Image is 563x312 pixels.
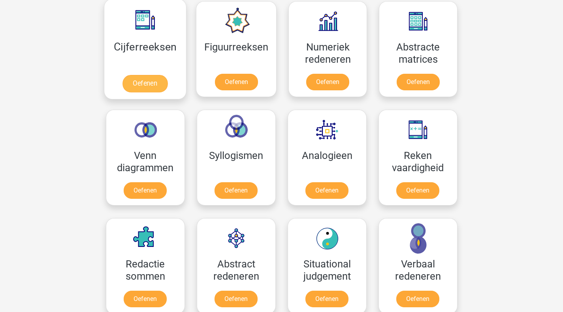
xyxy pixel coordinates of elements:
[124,291,167,307] a: Oefenen
[397,74,440,90] a: Oefenen
[306,74,349,90] a: Oefenen
[215,291,258,307] a: Oefenen
[215,74,258,90] a: Oefenen
[305,182,348,199] a: Oefenen
[305,291,348,307] a: Oefenen
[122,75,168,92] a: Oefenen
[215,182,258,199] a: Oefenen
[124,182,167,199] a: Oefenen
[396,291,439,307] a: Oefenen
[396,182,439,199] a: Oefenen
